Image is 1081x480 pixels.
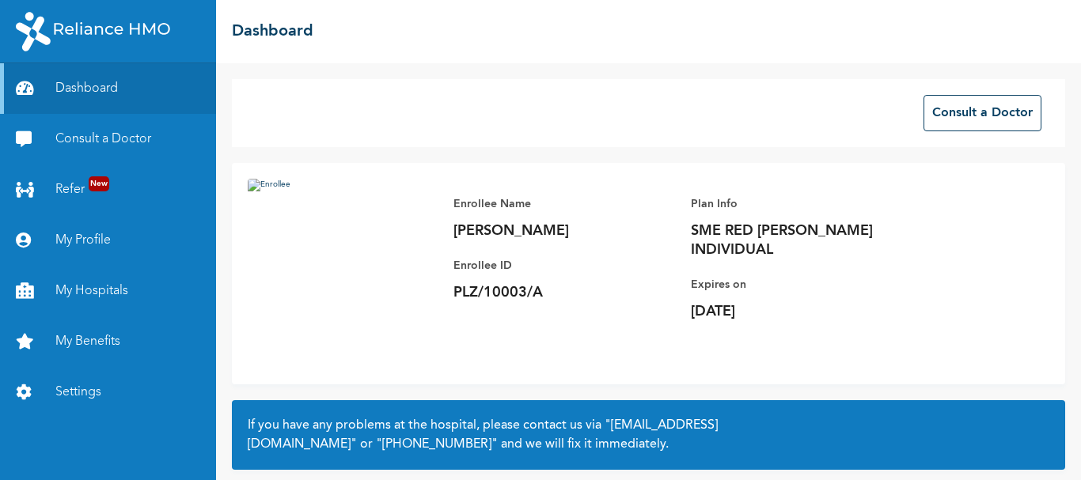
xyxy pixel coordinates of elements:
p: Expires on [691,275,912,294]
img: Enrollee [248,179,438,369]
img: RelianceHMO's Logo [16,12,170,51]
p: Enrollee ID [453,256,675,275]
button: Consult a Doctor [924,95,1041,131]
a: "[PHONE_NUMBER]" [376,438,498,451]
p: [DATE] [691,302,912,321]
h2: If you have any problems at the hospital, please contact us via or and we will fix it immediately. [248,416,1049,454]
p: PLZ/10003/A [453,283,675,302]
p: [PERSON_NAME] [453,221,675,240]
span: New [89,176,109,191]
h2: Dashboard [232,20,313,43]
p: Enrollee Name [453,195,675,214]
p: Plan Info [691,195,912,214]
p: SME RED [PERSON_NAME] INDIVIDUAL [691,221,912,259]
